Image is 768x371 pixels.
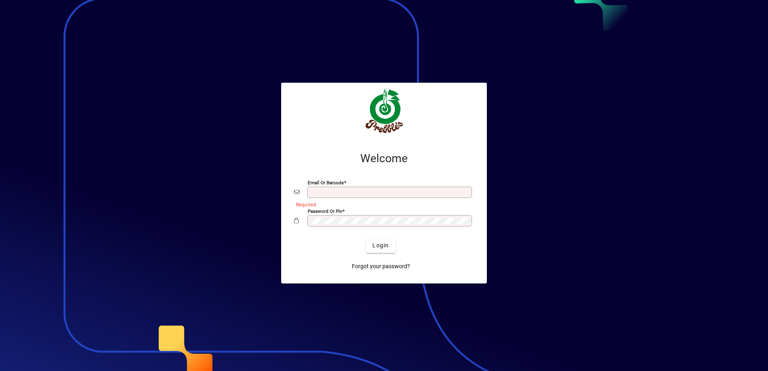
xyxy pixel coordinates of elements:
[294,152,474,165] h2: Welcome
[372,241,389,250] span: Login
[352,262,410,271] span: Forgot your password?
[308,208,342,214] mat-label: Password or Pin
[349,259,413,274] a: Forgot your password?
[308,179,344,185] mat-label: Email or Barcode
[296,200,468,208] mat-error: Required
[366,238,395,253] button: Login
